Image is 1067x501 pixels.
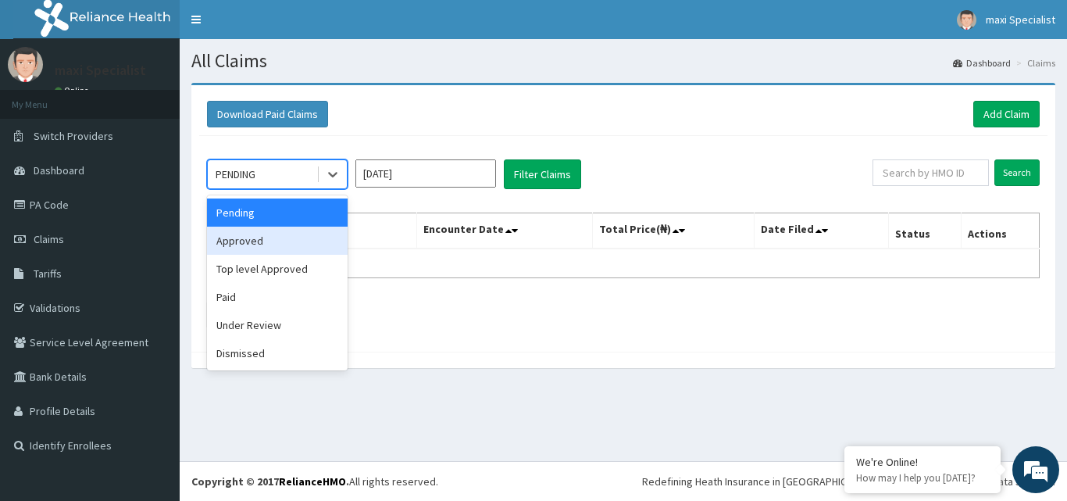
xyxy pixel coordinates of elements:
img: User Image [957,10,976,30]
a: Online [55,85,92,96]
textarea: Type your message and hit 'Enter' [8,335,298,389]
div: Under Review [207,311,348,339]
img: User Image [8,47,43,82]
div: Minimize live chat window [256,8,294,45]
a: RelianceHMO [279,474,346,488]
span: Tariffs [34,267,62,281]
button: Filter Claims [504,159,581,189]
div: Top level Approved [207,255,348,283]
p: maxi Specialist [55,63,146,77]
div: Redefining Heath Insurance in [GEOGRAPHIC_DATA] using Telemedicine and Data Science! [642,474,1055,489]
a: Add Claim [973,101,1040,127]
span: We're online! [91,151,216,309]
input: Search by HMO ID [873,159,989,186]
footer: All rights reserved. [180,461,1067,501]
div: We're Online! [856,455,989,469]
p: How may I help you today? [856,471,989,485]
input: Select Month and Year [355,159,496,188]
span: Switch Providers [34,129,113,143]
button: Download Paid Claims [207,101,328,127]
div: Pending [207,199,348,227]
a: Dashboard [953,56,1011,70]
div: Approved [207,227,348,255]
div: PENDING [216,166,255,182]
span: maxi Specialist [986,13,1055,27]
input: Search [994,159,1040,186]
div: Chat with us now [81,88,262,108]
strong: Copyright © 2017 . [191,474,349,488]
div: Paid [207,283,348,311]
th: Actions [961,213,1039,249]
th: Encounter Date [417,213,592,249]
th: Total Price(₦) [592,213,755,249]
li: Claims [1012,56,1055,70]
th: Status [889,213,962,249]
th: Date Filed [755,213,889,249]
div: Dismissed [207,339,348,367]
img: d_794563401_company_1708531726252_794563401 [29,78,63,117]
span: Claims [34,232,64,246]
span: Dashboard [34,163,84,177]
h1: All Claims [191,51,1055,71]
